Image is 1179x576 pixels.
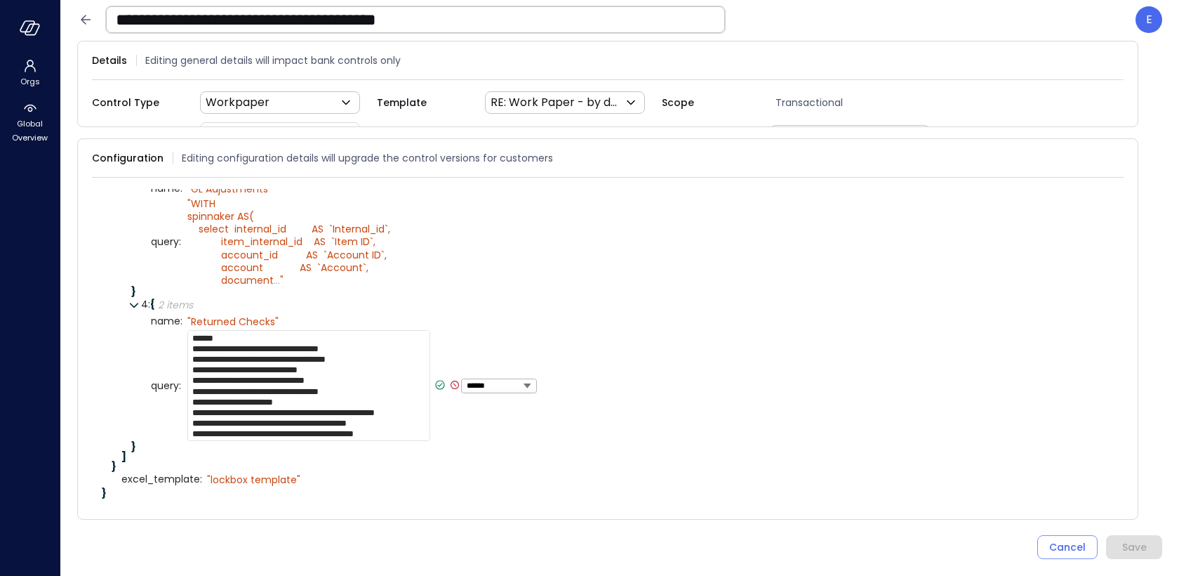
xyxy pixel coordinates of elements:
[1135,6,1162,33] div: Eleanor Yehudai
[206,94,269,111] p: Workpaper
[1146,11,1152,28] p: E
[1037,535,1098,559] button: Cancel
[3,56,57,90] div: Orgs
[200,472,202,486] span: :
[92,53,127,68] span: Details
[92,95,183,110] span: Control Type
[187,197,390,287] span: WITH spinnaker AS( select internal_id AS `Internal_id`, item_internal_id AS `Item ID`, account_id...
[131,287,1114,296] div: }
[20,74,40,89] span: Orgs
[158,300,193,310] div: 2 items
[187,183,272,195] div: " GL Adjustments"
[662,95,753,110] span: Scope
[179,379,181,393] span: :
[182,150,553,166] span: Editing configuration details will upgrade the control versions for customers
[92,150,164,166] span: Configuration
[180,314,182,328] span: :
[151,316,182,327] span: name
[1049,539,1086,556] div: Cancel
[180,181,182,195] span: :
[151,237,182,247] span: query
[145,53,401,68] span: Editing general details will impact bank controls only
[148,297,150,311] span: :
[187,197,390,287] div: " "
[770,95,947,110] span: Transactional
[491,94,622,111] p: RE: Work Paper - by days
[8,117,51,145] span: Global Overview
[112,462,1114,471] div: }
[207,473,300,486] div: " lockbox template"
[141,297,150,311] span: 4
[187,315,279,328] div: " Returned Checks"
[150,297,155,311] span: {
[179,235,181,249] span: :
[377,95,468,110] span: Template
[151,183,182,194] span: name
[151,381,182,391] span: query
[274,273,280,287] span: ...
[121,452,1114,462] div: ]
[3,98,57,146] div: Global Overview
[131,442,1114,452] div: }
[102,488,1114,498] div: }
[121,474,202,485] span: excel_template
